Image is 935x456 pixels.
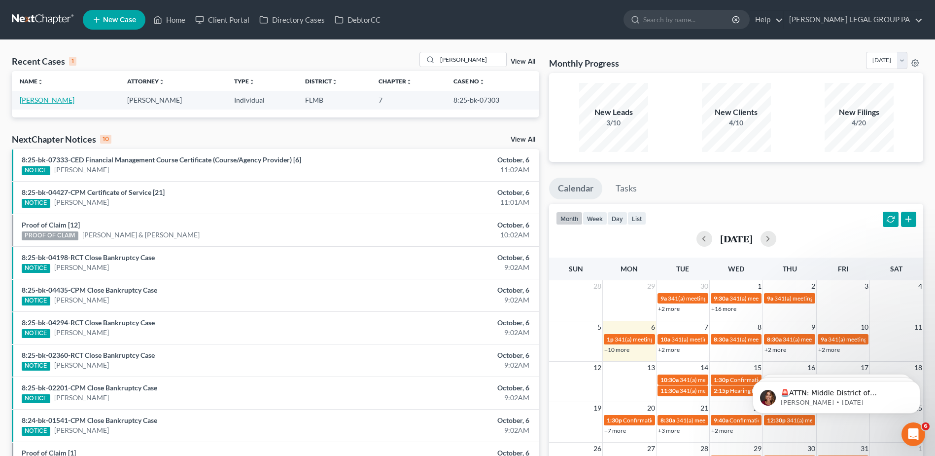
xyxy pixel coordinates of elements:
[720,233,753,244] h2: [DATE]
[838,265,848,273] span: Fri
[864,280,869,292] span: 3
[22,253,155,262] a: 8:25-bk-04198-RCT Close Bankruptcy Case
[753,443,762,455] span: 29
[22,155,301,164] a: 8:25-bk-07333-CED Financial Management Course Certificate (Course/Agency Provider) [6]
[511,136,535,143] a: View All
[646,443,656,455] span: 27
[680,387,827,394] span: 341(a) meeting for [PERSON_NAME] & [PERSON_NAME]
[54,328,109,338] a: [PERSON_NAME]
[22,351,155,359] a: 8:25-bk-02360-RCT Close Bankruptcy Case
[627,212,646,225] button: list
[249,79,255,85] i: unfold_more
[22,231,78,240] div: PROOF OF CLAIM
[437,52,506,67] input: Search by name...
[297,91,371,109] td: FLMB
[806,443,816,455] span: 30
[22,394,50,403] div: NOTICE
[22,199,50,208] div: NOTICE
[860,443,869,455] span: 31
[728,265,744,273] span: Wed
[54,197,109,207] a: [PERSON_NAME]
[371,91,446,109] td: 7
[305,77,338,85] a: Districtunfold_more
[579,107,648,118] div: New Leads
[825,118,894,128] div: 4/20
[367,425,529,435] div: 9:02AM
[729,336,825,343] span: 341(a) meeting for [PERSON_NAME]
[22,329,50,338] div: NOTICE
[148,11,190,29] a: Home
[860,321,869,333] span: 10
[825,107,894,118] div: New Filings
[22,318,155,327] a: 8:25-bk-04294-RCT Close Bankruptcy Case
[549,57,619,69] h3: Monthly Progress
[714,376,729,383] span: 1:30p
[37,79,43,85] i: unfold_more
[702,107,771,118] div: New Clients
[406,79,412,85] i: unfold_more
[643,10,733,29] input: Search by name...
[22,383,157,392] a: 8:25-bk-02201-CPM Close Bankruptcy Case
[714,417,728,424] span: 9:40a
[607,417,622,424] span: 1:30p
[453,77,485,85] a: Case Nounfold_more
[332,79,338,85] i: unfold_more
[615,336,710,343] span: 341(a) meeting for [PERSON_NAME]
[20,96,74,104] a: [PERSON_NAME]
[367,165,529,175] div: 11:02AM
[729,295,825,302] span: 341(a) meeting for [PERSON_NAME]
[671,336,766,343] span: 341(a) meeting for [PERSON_NAME]
[100,135,111,144] div: 10
[254,11,330,29] a: Directory Cases
[658,305,680,312] a: +2 more
[676,417,771,424] span: 341(a) meeting for [PERSON_NAME]
[714,295,728,302] span: 9:30a
[20,77,43,85] a: Nameunfold_more
[82,230,200,240] a: [PERSON_NAME] & [PERSON_NAME]
[367,188,529,197] div: October, 6
[607,212,627,225] button: day
[774,295,869,302] span: 341(a) meeting for [PERSON_NAME]
[367,295,529,305] div: 9:02AM
[69,57,76,66] div: 1
[821,336,827,343] span: 9a
[757,321,762,333] span: 8
[592,402,602,414] span: 19
[810,321,816,333] span: 9
[367,253,529,263] div: October, 6
[730,387,807,394] span: Hearing for [PERSON_NAME]
[446,91,539,109] td: 8:25-bk-07303
[367,350,529,360] div: October, 6
[54,165,109,175] a: [PERSON_NAME]
[22,264,50,273] div: NOTICE
[330,11,385,29] a: DebtorCC
[623,417,735,424] span: Confirmation hearing for [PERSON_NAME]
[658,346,680,353] a: +2 more
[367,416,529,425] div: October, 6
[54,360,109,370] a: [PERSON_NAME]
[730,376,894,383] span: Confirmation hearing for [PERSON_NAME] & [PERSON_NAME]
[668,295,763,302] span: 341(a) meeting for [PERSON_NAME]
[767,295,773,302] span: 9a
[810,280,816,292] span: 2
[127,77,165,85] a: Attorneyunfold_more
[703,321,709,333] span: 7
[650,321,656,333] span: 6
[367,230,529,240] div: 10:02AM
[54,425,109,435] a: [PERSON_NAME]
[699,280,709,292] span: 30
[676,265,689,273] span: Tue
[783,265,797,273] span: Thu
[159,79,165,85] i: unfold_more
[660,376,679,383] span: 10:30a
[43,38,170,47] p: Message from Katie, sent 3w ago
[569,265,583,273] span: Sun
[379,77,412,85] a: Chapterunfold_more
[54,393,109,403] a: [PERSON_NAME]
[12,55,76,67] div: Recent Cases
[607,178,646,199] a: Tasks
[699,402,709,414] span: 21
[764,346,786,353] a: +2 more
[12,133,111,145] div: NextChapter Notices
